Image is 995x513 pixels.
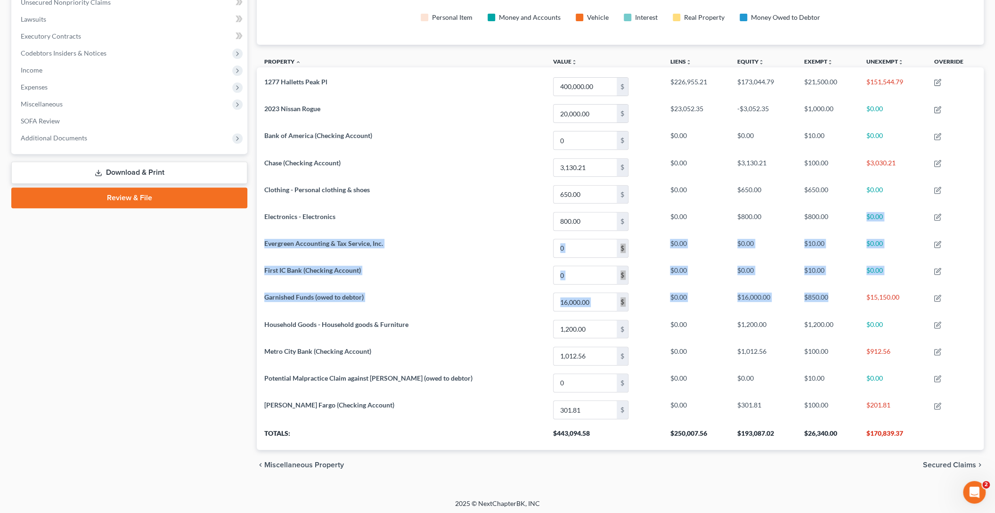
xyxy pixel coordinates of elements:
input: 0.00 [554,212,617,230]
input: 0.00 [554,266,617,284]
span: SOFA Review [21,117,60,125]
th: $26,340.00 [797,423,859,450]
td: $301.81 [730,396,797,423]
div: $ [617,401,628,419]
span: Secured Claims [923,461,976,469]
td: $0.00 [662,235,729,261]
td: $0.00 [662,369,729,396]
span: Executory Contracts [21,32,81,40]
td: $1,200.00 [730,316,797,342]
span: 2 [982,481,990,489]
td: $21,500.00 [797,73,859,100]
td: $15,150.00 [859,289,927,316]
input: 0.00 [554,131,617,149]
span: Bank of America (Checking Account) [264,131,372,139]
td: $0.00 [662,289,729,316]
input: 0.00 [554,186,617,204]
a: Equityunfold_more [737,58,764,65]
div: Vehicle [587,13,609,22]
span: Income [21,66,42,74]
a: Exemptunfold_more [804,58,833,65]
td: $226,955.21 [662,73,729,100]
td: $100.00 [797,342,859,369]
td: $0.00 [730,127,797,154]
a: Valueunfold_more [553,58,577,65]
span: 2023 Nissan Rogue [264,105,320,113]
div: Interest [635,13,658,22]
div: Money and Accounts [499,13,561,22]
span: Household Goods - Household goods & Furniture [264,320,408,328]
td: $1,200.00 [797,316,859,342]
td: $0.00 [859,316,927,342]
td: $10.00 [797,262,859,289]
div: Real Property [684,13,725,22]
td: $23,052.35 [662,100,729,127]
span: Clothing - Personal clothing & shoes [264,186,370,194]
i: unfold_more [571,59,577,65]
td: $0.00 [662,208,729,235]
span: Garnished Funds (owed to debtor) [264,293,364,301]
span: Codebtors Insiders & Notices [21,49,106,57]
td: $100.00 [797,396,859,423]
a: Review & File [11,187,247,208]
td: $0.00 [662,396,729,423]
th: Totals: [257,423,546,450]
input: 0.00 [554,159,617,177]
td: $0.00 [859,127,927,154]
div: Money Owed to Debtor [751,13,820,22]
input: 0.00 [554,374,617,392]
td: $800.00 [730,208,797,235]
td: $0.00 [730,235,797,261]
span: Miscellaneous Property [264,461,344,469]
div: $ [617,320,628,338]
td: $173,044.79 [730,73,797,100]
td: $3,130.21 [730,154,797,181]
td: $10.00 [797,127,859,154]
i: unfold_more [758,59,764,65]
td: $0.00 [730,369,797,396]
span: Potential Malpractice Claim against [PERSON_NAME] (owed to debtor) [264,374,473,382]
a: Download & Print [11,162,247,184]
td: -$3,052.35 [730,100,797,127]
span: Chase (Checking Account) [264,159,341,167]
input: 0.00 [554,320,617,338]
button: chevron_left Miscellaneous Property [257,461,344,469]
i: expand_less [295,59,301,65]
i: chevron_right [976,461,984,469]
td: $0.00 [662,262,729,289]
div: $ [617,266,628,284]
td: $0.00 [859,208,927,235]
iframe: Intercom live chat [963,481,986,504]
td: $0.00 [662,316,729,342]
div: $ [617,78,628,96]
input: 0.00 [554,78,617,96]
td: $0.00 [662,154,729,181]
span: First IC Bank (Checking Account) [264,266,361,274]
td: $1,000.00 [797,100,859,127]
a: Lawsuits [13,11,247,28]
td: $650.00 [730,181,797,208]
td: $0.00 [859,181,927,208]
td: $151,544.79 [859,73,927,100]
div: $ [617,239,628,257]
td: $0.00 [859,369,927,396]
div: $ [617,159,628,177]
td: $10.00 [797,369,859,396]
button: Secured Claims chevron_right [923,461,984,469]
td: $0.00 [662,181,729,208]
a: Liensunfold_more [670,58,691,65]
div: $ [617,186,628,204]
th: $443,094.58 [546,423,662,450]
td: $0.00 [662,127,729,154]
th: $250,007.56 [662,423,729,450]
span: Metro City Bank (Checking Account) [264,347,371,355]
td: $0.00 [730,262,797,289]
td: $800.00 [797,208,859,235]
td: $0.00 [859,100,927,127]
td: $100.00 [797,154,859,181]
span: 1277 Halletts Peak Pl [264,78,327,86]
span: Lawsuits [21,15,46,23]
a: Property expand_less [264,58,301,65]
td: $850.00 [797,289,859,316]
div: Personal Item [432,13,473,22]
